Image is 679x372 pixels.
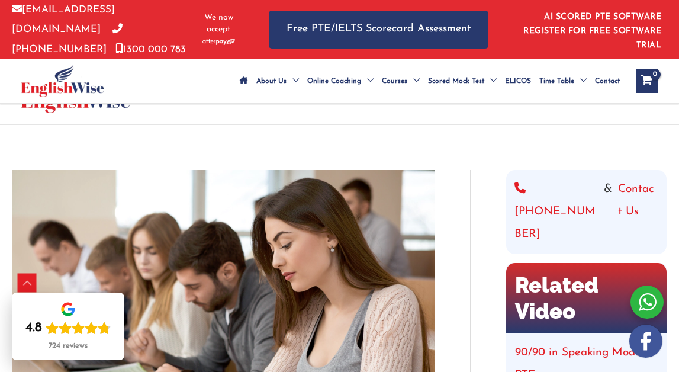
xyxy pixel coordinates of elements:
a: AI SCORED PTE SOFTWARE REGISTER FOR FREE SOFTWARE TRIAL [523,12,661,50]
a: Scored Mock TestMenu Toggle [424,60,501,102]
div: 4.8 [25,320,42,336]
a: Contact [591,60,624,102]
span: Menu Toggle [361,60,374,102]
span: Scored Mock Test [428,60,484,102]
span: About Us [256,60,287,102]
span: We now accept [198,12,239,36]
span: Menu Toggle [287,60,299,102]
span: Menu Toggle [407,60,420,102]
aside: Header Widget 1 [512,3,667,56]
a: Free PTE/IELTS Scorecard Assessment [269,11,488,48]
span: Contact [595,60,620,102]
span: ELICOS [505,60,531,102]
a: CoursesMenu Toggle [378,60,424,102]
span: Menu Toggle [574,60,587,102]
span: Courses [382,60,407,102]
img: cropped-ew-logo [21,65,104,97]
div: 724 reviews [49,341,88,351]
nav: Site Navigation: Main Menu [236,60,624,102]
a: Contact Us [618,178,658,246]
a: Online CoachingMenu Toggle [303,60,378,102]
span: Online Coaching [307,60,361,102]
img: Afterpay-Logo [202,39,235,45]
a: [PHONE_NUMBER] [12,24,123,54]
a: About UsMenu Toggle [252,60,303,102]
a: 1300 000 783 [115,44,186,54]
span: Time Table [539,60,574,102]
a: [PHONE_NUMBER] [514,178,598,246]
a: View Shopping Cart, empty [636,69,658,93]
a: ELICOS [501,60,535,102]
a: [EMAIL_ADDRESS][DOMAIN_NAME] [12,5,115,34]
a: Time TableMenu Toggle [535,60,591,102]
div: Rating: 4.8 out of 5 [25,320,111,336]
h2: Related Video [506,263,667,333]
div: & [514,178,658,246]
img: white-facebook.png [629,325,662,358]
span: Menu Toggle [484,60,497,102]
